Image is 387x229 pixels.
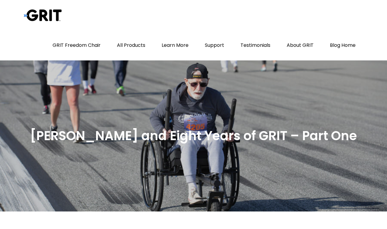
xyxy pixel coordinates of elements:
a: Testimonials [233,30,278,60]
a: All Products [109,30,153,60]
a: Learn More [154,30,196,60]
a: About GRIT [279,30,321,60]
img: Grit Blog [24,9,62,21]
nav: Primary Menu [45,30,363,60]
h2: [PERSON_NAME] and Eight Years of GRIT – Part One [30,128,357,144]
a: Support [197,30,232,60]
a: Blog Home [322,30,363,60]
a: GRIT Freedom Chair [45,30,108,60]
